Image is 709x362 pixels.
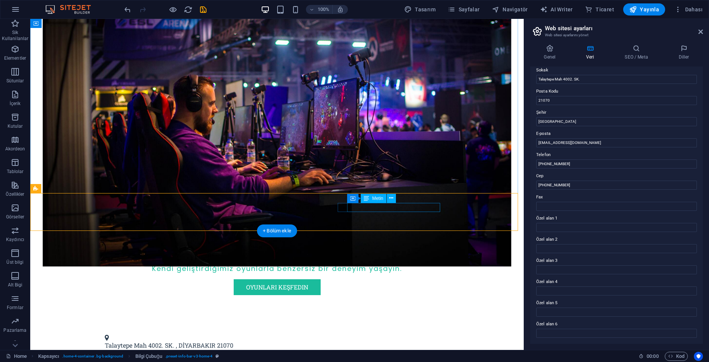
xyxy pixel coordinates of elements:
[540,6,573,13] span: AI Writer
[448,6,480,13] span: Sayfalar
[165,352,213,361] span: . preset-info-bar-v3-home-4
[611,45,665,60] h4: SEO / Meta
[545,25,703,32] h2: Web sitesi ayarları
[582,3,617,15] button: Ticaret
[199,5,208,14] button: save
[6,352,27,361] a: Seçimi iptal etmek için tıkla. Sayfaları açmak için çift tıkla
[489,3,531,15] button: Navigatör
[184,5,192,14] i: Sayfayı yeniden yükleyin
[62,352,123,361] span: . home-4-container .bg-background
[536,129,697,138] label: E-posta
[536,235,697,244] label: Özel alan 2
[372,196,383,201] span: Metin
[401,3,439,15] div: Tasarım (Ctrl+Alt+Y)
[530,45,572,60] h4: Genel
[6,237,24,243] p: Kaydırıcı
[306,5,333,14] button: 100%
[536,277,697,286] label: Özel alan 4
[135,352,162,361] span: Seçmek için tıkla. Düzenlemek için çift tıkla
[401,3,439,15] button: Tasarım
[5,146,25,152] p: Akordeon
[199,5,208,14] i: Kaydet (Ctrl+S)
[629,6,659,13] span: Yayınla
[536,214,697,223] label: Özel alan 1
[536,87,697,96] label: Posta Kodu
[257,224,297,237] div: + Bölüm ekle
[38,352,219,361] nav: breadcrumb
[317,5,329,14] h6: 100%
[6,259,23,265] p: Üst bilgi
[7,169,24,175] p: Tablolar
[38,352,59,361] span: Seçmek için tıkla. Düzenlemek için çift tıkla
[6,214,24,220] p: Görseller
[492,6,528,13] span: Navigatör
[545,32,688,39] h3: Web sitesi ayarlarını yönet
[572,45,611,60] h4: Veri
[3,327,26,333] p: Pazarlama
[536,108,697,117] label: Şehir
[7,305,23,311] p: Formlar
[665,352,688,361] button: Kod
[216,354,219,358] i: Bu element, özelleştirilebilir bir ön ayar
[8,123,23,129] p: Kutular
[404,6,436,13] span: Tasarım
[536,193,697,202] label: Fax
[585,6,614,13] span: Ticaret
[665,45,703,60] h4: Diller
[652,353,653,359] span: :
[674,6,703,13] span: Dahası
[8,282,23,288] p: Alt Bigi
[647,352,658,361] span: 00 00
[6,78,24,84] p: Sütunlar
[337,6,344,13] i: Yeniden boyutlandırmada yakınlaştırma düzeyini seçilen cihaza uyacak şekilde otomatik olarak ayarla.
[536,172,697,181] label: Cep
[4,55,26,61] p: Elementler
[123,5,132,14] button: undo
[6,191,24,197] p: Özellikler
[536,150,697,159] label: Telefon
[536,320,697,329] label: Özel alan 6
[536,299,697,308] label: Özel alan 5
[183,5,192,14] button: reload
[623,3,665,15] button: Yayınla
[168,5,177,14] button: Ön izleme modundan çıkıp düzenlemeye devam etmek için buraya tıklayın
[43,5,100,14] img: Editor Logo
[9,101,20,107] p: İçerik
[694,352,703,361] button: Usercentrics
[536,256,697,265] label: Özel alan 3
[671,3,706,15] button: Dahası
[639,352,659,361] h6: Oturum süresi
[668,352,684,361] span: Kod
[445,3,483,15] button: Sayfalar
[537,3,576,15] button: AI Writer
[123,5,132,14] i: Geri al: Metni değiştir (Ctrl+Z)
[536,66,697,75] label: Sokak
